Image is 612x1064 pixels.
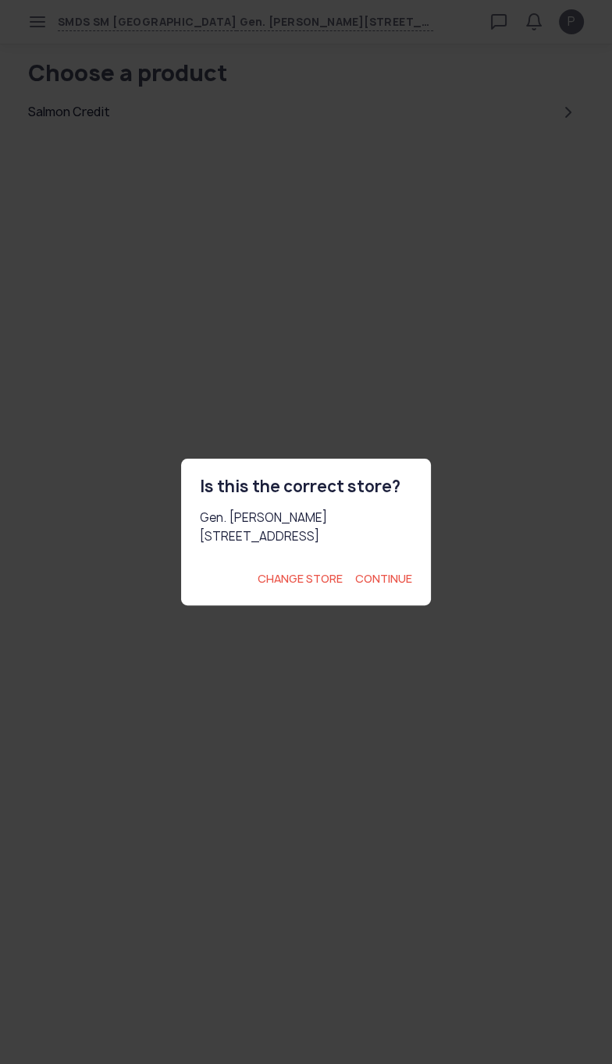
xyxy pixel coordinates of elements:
[200,509,412,546] div: Gen. [PERSON_NAME][STREET_ADDRESS]
[200,477,412,496] h2: Is this the correct store?
[355,571,412,587] button: Continue
[258,571,343,587] button: Change store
